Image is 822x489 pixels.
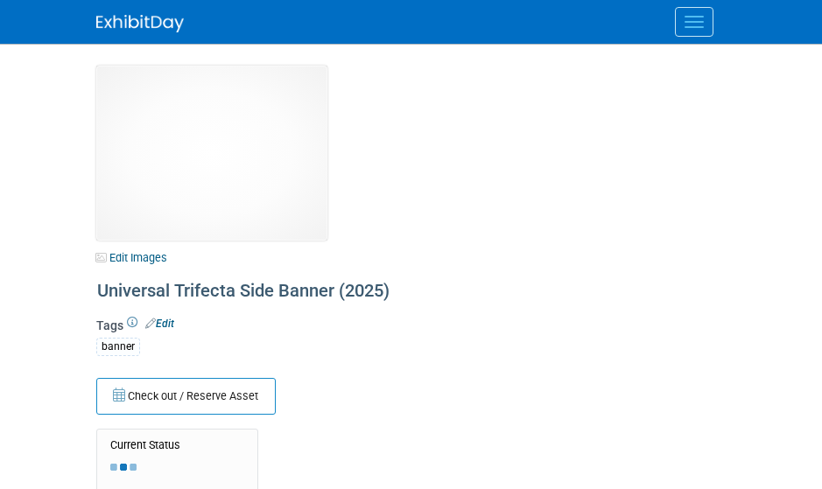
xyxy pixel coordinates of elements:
[96,338,140,356] div: banner
[96,15,184,32] img: ExhibitDay
[145,318,174,330] a: Edit
[96,378,276,415] button: Check out / Reserve Asset
[91,276,508,307] div: Universal Trifecta Side Banner (2025)
[96,317,508,367] div: Tags
[110,464,137,471] img: loading...
[110,438,244,452] div: Current Status
[96,66,327,241] img: View Images
[96,247,174,269] a: Edit Images
[675,7,713,37] button: Menu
